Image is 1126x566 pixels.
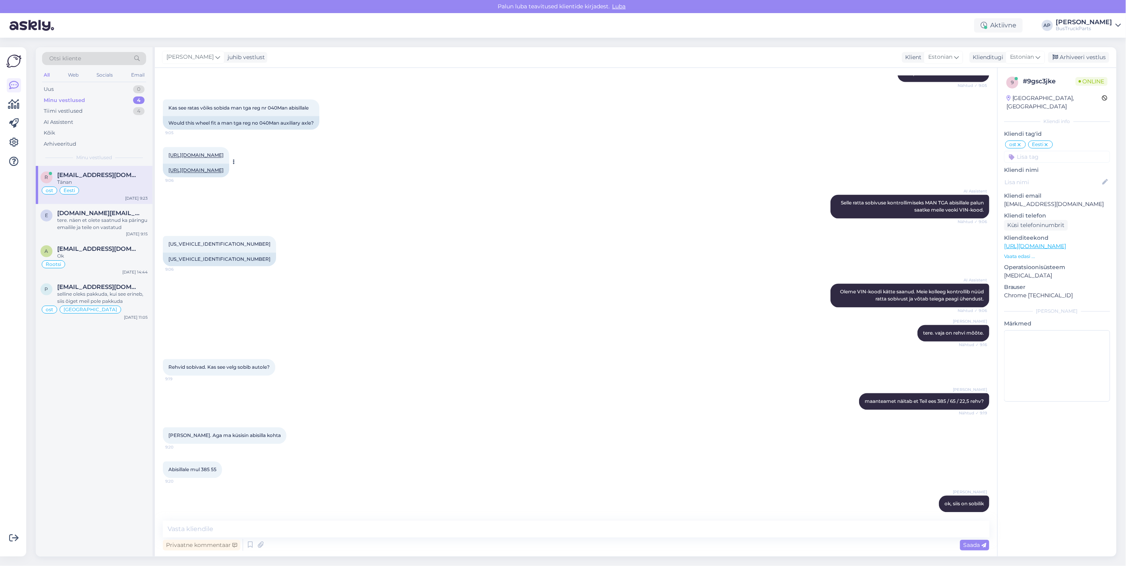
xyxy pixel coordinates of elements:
span: 9:20 [165,479,195,485]
span: Online [1076,77,1108,86]
span: Otsi kliente [49,54,81,63]
span: Rootsi [46,262,61,267]
div: AI Assistent [44,118,73,126]
span: AI Assistent [957,277,987,283]
span: Luba [610,3,628,10]
span: Nähtud ✓ 9:06 [957,308,987,314]
div: Aktiivne [974,18,1023,33]
div: Kõik [44,129,55,137]
span: p [45,286,48,292]
span: [PERSON_NAME] [953,387,987,393]
div: [PERSON_NAME] [1004,308,1110,315]
div: Minu vestlused [44,96,85,104]
a: [URL][DOMAIN_NAME] [1004,243,1066,250]
span: ost [46,188,53,193]
div: [US_VEHICLE_IDENTIFICATION_NUMBER] [163,253,276,266]
span: ok, siis on sobilik [944,501,984,507]
div: Ok [57,252,148,260]
span: Eesti [1032,142,1044,147]
div: [DATE] 9:23 [125,195,148,201]
div: Arhiveeritud [44,140,76,148]
span: ady.iordake@gmail.com [57,245,140,252]
span: Abisillale mul 385 55 [168,467,216,473]
div: # 9gsc3jke [1023,77,1076,86]
div: BusTruckParts [1056,25,1112,32]
p: Operatsioonisüsteem [1004,263,1110,271]
a: [URL][DOMAIN_NAME] [168,167,224,173]
p: Kliendi telefon [1004,212,1110,220]
span: Nähtud ✓ 9:22 [957,513,987,519]
span: 9 [1011,79,1014,85]
span: Selle ratta sobivuse kontrollimiseks MAN TGA abisillale palun saatke meile veoki VIN-kood. [841,200,985,213]
span: Nähtud ✓ 9:19 [957,410,987,416]
span: Estonian [928,53,952,62]
div: Email [129,70,146,80]
p: Klienditeekond [1004,234,1110,242]
span: ost [1009,142,1017,147]
p: Märkmed [1004,320,1110,328]
p: Brauser [1004,283,1110,291]
span: Saada [963,541,986,549]
span: tere. vaja on rehvi mõõte. [923,330,984,336]
span: [PERSON_NAME] [953,489,987,495]
div: Privaatne kommentaar [163,540,240,551]
img: Askly Logo [6,54,21,69]
span: Nähtud ✓ 9:16 [957,342,987,348]
div: AP [1042,20,1053,31]
div: 4 [133,96,145,104]
span: Eesti [64,188,75,193]
div: [PERSON_NAME] [1056,19,1112,25]
span: E [45,212,48,218]
span: pecas@mssassistencia.pt [57,283,140,291]
a: [PERSON_NAME]BusTruckParts [1056,19,1121,32]
span: Eagle.europe.services@gmail.com [57,210,140,217]
span: 9:06 [165,267,195,273]
input: Lisa nimi [1004,178,1101,187]
span: a [45,248,48,254]
div: [DATE] 11:05 [124,314,148,320]
span: Estonian [1010,53,1034,62]
div: Tänan [57,179,148,186]
p: Kliendi email [1004,192,1110,200]
div: [DATE] 14:44 [122,269,148,275]
span: [PERSON_NAME]. Aga ma küsisin abisilla kohta [168,433,281,439]
div: 4 [133,107,145,115]
div: 0 [133,85,145,93]
span: r [45,174,48,180]
span: AI Assistent [957,189,987,194]
div: Arhiveeri vestlus [1048,52,1109,63]
span: Kas see ratas võiks sobida man tga reg nr 040Man abisillale [168,105,309,111]
span: Oleme VIN-koodi kätte saanud. Meie kolleeg kontrollib nüüd ratta sobivust ja võtab teiega peagi ü... [840,289,985,302]
div: Would this wheel fit a man tga reg no 040Man auxiliary axle? [163,116,319,130]
span: Minu vestlused [76,154,112,161]
div: Klienditugi [970,53,1003,62]
p: Kliendi tag'id [1004,130,1110,138]
span: [US_VEHICLE_IDENTIFICATION_NUMBER] [168,241,270,247]
span: Nähtud ✓ 9:06 [957,219,987,225]
span: maanteamet näitab et Teil ees 385 / 65 / 22,5 rehv? [865,399,984,404]
div: All [42,70,51,80]
p: [MEDICAL_DATA] [1004,271,1110,280]
p: Kliendi nimi [1004,166,1110,174]
div: [DATE] 9:15 [126,231,148,237]
p: [EMAIL_ADDRESS][DOMAIN_NAME] [1004,200,1110,208]
a: [URL][DOMAIN_NAME] [168,152,224,158]
span: Rehvid sobivad. Kas see velg sobib autole? [168,364,270,370]
p: Vaata edasi ... [1004,253,1110,260]
div: Kliendi info [1004,118,1110,125]
span: 9:05 [165,130,195,136]
div: Klient [902,53,921,62]
div: juhib vestlust [224,53,265,62]
span: [PERSON_NAME] [166,53,214,62]
div: tere. näen et olete saatnud ka päringu emailile ja teile on vastatud [57,217,148,231]
span: [PERSON_NAME] [953,319,987,325]
div: Socials [95,70,114,80]
span: [GEOGRAPHIC_DATA] [64,307,117,312]
span: 9:19 [165,376,195,382]
div: Tiimi vestlused [44,107,83,115]
span: rom.ivanov94@gmail.com [57,171,140,179]
div: [GEOGRAPHIC_DATA], [GEOGRAPHIC_DATA] [1006,94,1102,111]
input: Lisa tag [1004,151,1110,163]
p: Chrome [TECHNICAL_ID] [1004,291,1110,300]
span: 9:06 [165,178,195,184]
